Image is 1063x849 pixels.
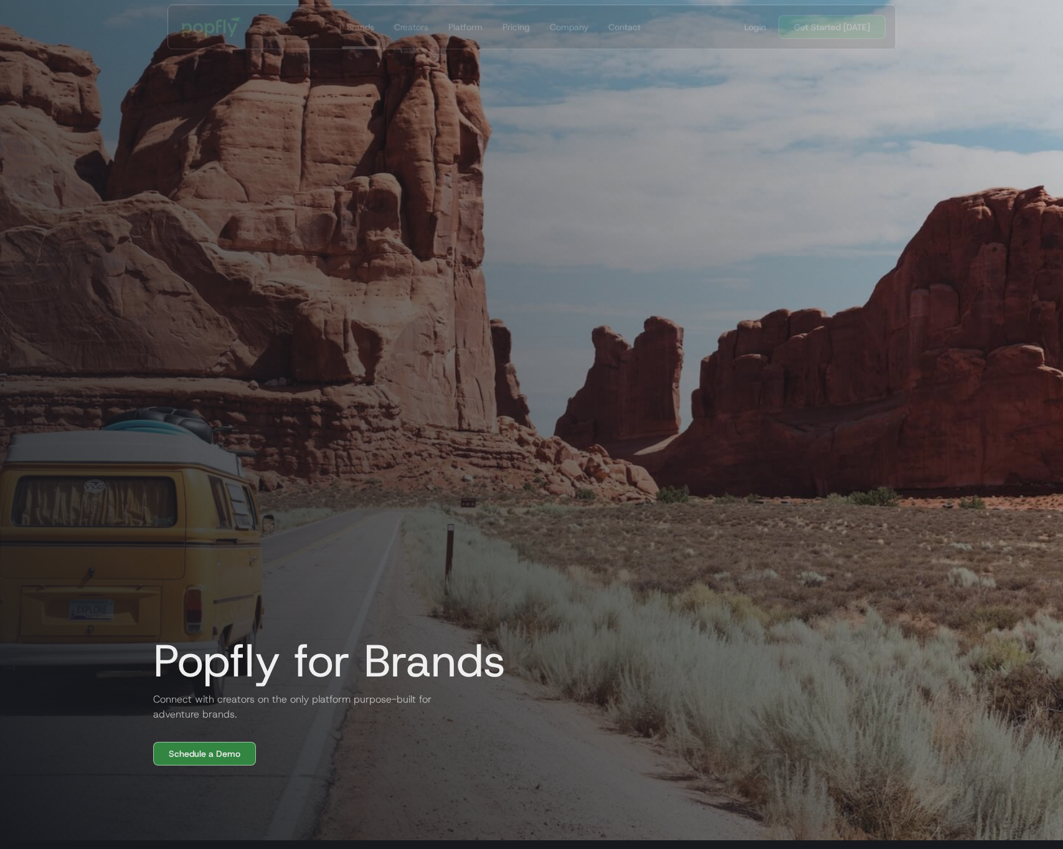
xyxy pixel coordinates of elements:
[544,5,593,49] a: Company
[143,692,442,722] h2: Connect with creators on the only platform purpose-built for adventure brands.
[608,21,640,33] div: Contact
[739,21,771,33] a: Login
[497,5,534,49] a: Pricing
[389,5,433,49] a: Creators
[448,21,482,33] div: Platform
[603,5,645,49] a: Contact
[744,21,766,33] div: Login
[394,21,428,33] div: Creators
[153,742,256,766] a: Schedule a Demo
[502,21,529,33] div: Pricing
[341,5,379,49] a: Brands
[173,8,253,45] a: home
[143,636,506,686] h1: Popfly for Brands
[443,5,487,49] a: Platform
[346,21,374,33] div: Brands
[778,15,886,39] a: Get Started [DATE]
[549,21,588,33] div: Company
